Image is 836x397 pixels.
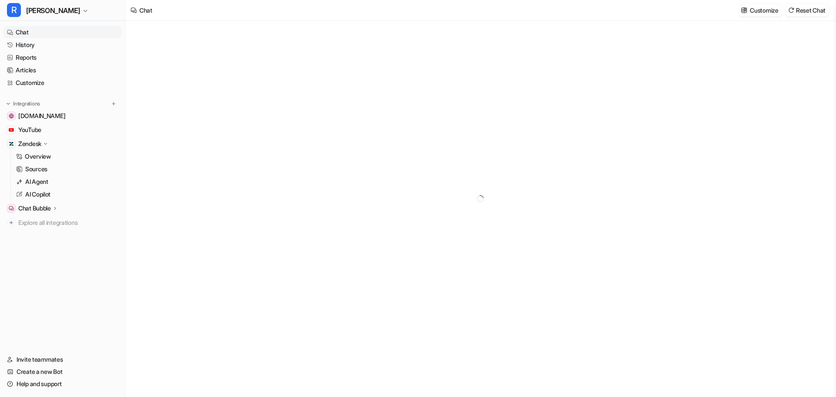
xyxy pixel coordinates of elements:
p: Sources [25,165,47,173]
p: AI Agent [25,177,48,186]
a: Customize [3,77,121,89]
a: History [3,39,121,51]
p: Zendesk [18,139,41,148]
a: AI Copilot [13,188,121,200]
span: Explore all integrations [18,216,118,230]
button: Integrations [3,99,43,108]
img: Chat Bubble [9,206,14,211]
p: Integrations [13,100,40,107]
img: menu_add.svg [111,101,117,107]
a: Overview [13,150,121,163]
button: Reset Chat [785,4,829,17]
a: AI Agent [13,176,121,188]
a: Sources [13,163,121,175]
img: expand menu [5,101,11,107]
a: Explore all integrations [3,217,121,229]
p: Customize [750,6,778,15]
img: customize [741,7,747,14]
img: Zendesk [9,141,14,146]
p: AI Copilot [25,190,51,199]
img: reset [788,7,794,14]
div: Chat [139,6,152,15]
a: Articles [3,64,121,76]
span: R [7,3,21,17]
img: YouTube [9,127,14,132]
a: Invite teammates [3,353,121,366]
button: Customize [738,4,782,17]
span: [DOMAIN_NAME] [18,112,65,120]
a: YouTubeYouTube [3,124,121,136]
span: [PERSON_NAME] [26,4,80,17]
a: Create a new Bot [3,366,121,378]
a: Reports [3,51,121,64]
p: Overview [25,152,51,161]
span: YouTube [18,126,41,134]
a: Chat [3,26,121,38]
p: Chat Bubble [18,204,51,213]
a: Help and support [3,378,121,390]
img: www.rull.se [9,113,14,119]
img: explore all integrations [7,218,16,227]
a: www.rull.se[DOMAIN_NAME] [3,110,121,122]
